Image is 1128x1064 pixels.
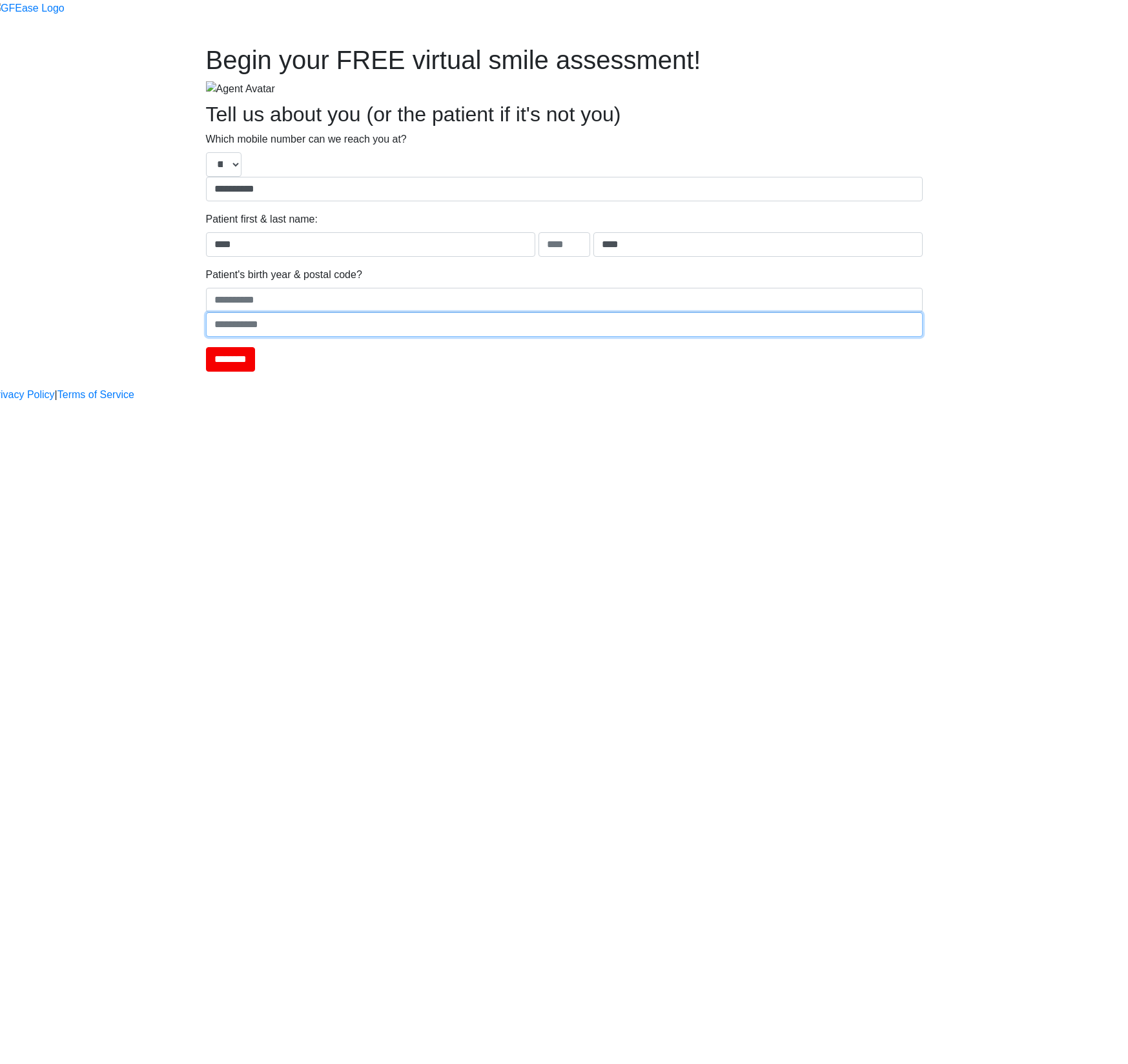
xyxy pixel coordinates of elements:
[55,387,57,403] a: |
[206,81,275,97] img: Agent Avatar
[206,267,362,283] label: Patient's birth year & postal code?
[206,45,923,75] h1: Begin your FREE virtual smile assessment!
[206,132,407,147] label: Which mobile number can we reach you at?
[57,387,134,403] a: Terms of Service
[206,102,923,126] h2: Tell us about you (or the patient if it's not you)
[206,212,318,227] label: Patient first & last name:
